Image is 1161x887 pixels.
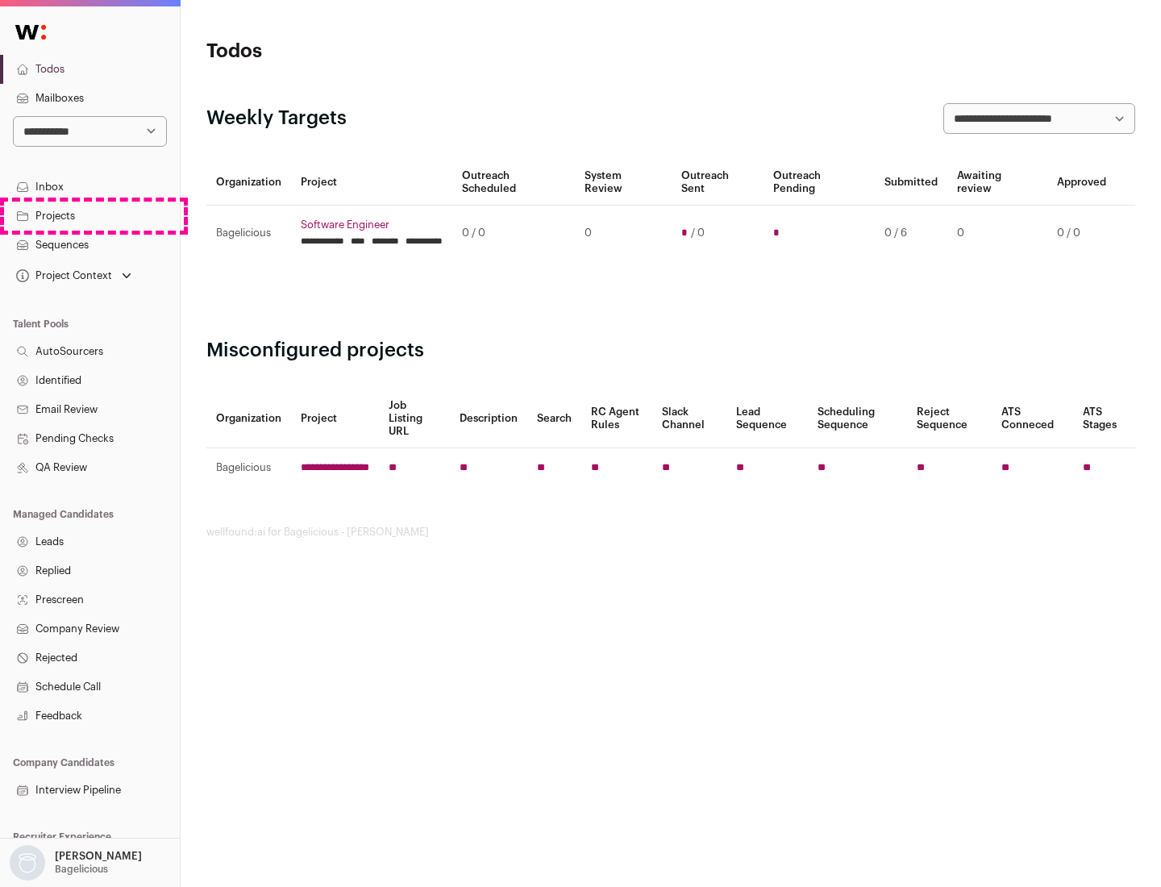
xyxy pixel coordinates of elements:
[992,389,1072,448] th: ATS Conneced
[206,206,291,261] td: Bagelicious
[10,845,45,881] img: nopic.png
[947,206,1047,261] td: 0
[691,227,705,239] span: / 0
[13,264,135,287] button: Open dropdown
[6,16,55,48] img: Wellfound
[206,526,1135,539] footer: wellfound:ai for Bagelicious - [PERSON_NAME]
[13,269,112,282] div: Project Context
[575,206,671,261] td: 0
[1047,160,1116,206] th: Approved
[55,863,108,876] p: Bagelicious
[55,850,142,863] p: [PERSON_NAME]
[450,389,527,448] th: Description
[206,39,516,65] h1: Todos
[947,160,1047,206] th: Awaiting review
[875,160,947,206] th: Submitted
[581,389,651,448] th: RC Agent Rules
[291,389,379,448] th: Project
[206,160,291,206] th: Organization
[6,845,145,881] button: Open dropdown
[907,389,992,448] th: Reject Sequence
[527,389,581,448] th: Search
[1073,389,1135,448] th: ATS Stages
[301,219,443,231] a: Software Engineer
[206,338,1135,364] h2: Misconfigured projects
[726,389,808,448] th: Lead Sequence
[808,389,907,448] th: Scheduling Sequence
[291,160,452,206] th: Project
[206,448,291,488] td: Bagelicious
[764,160,874,206] th: Outreach Pending
[206,106,347,131] h2: Weekly Targets
[875,206,947,261] td: 0 / 6
[452,160,575,206] th: Outreach Scheduled
[1047,206,1116,261] td: 0 / 0
[379,389,450,448] th: Job Listing URL
[206,389,291,448] th: Organization
[652,389,726,448] th: Slack Channel
[575,160,671,206] th: System Review
[672,160,764,206] th: Outreach Sent
[452,206,575,261] td: 0 / 0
